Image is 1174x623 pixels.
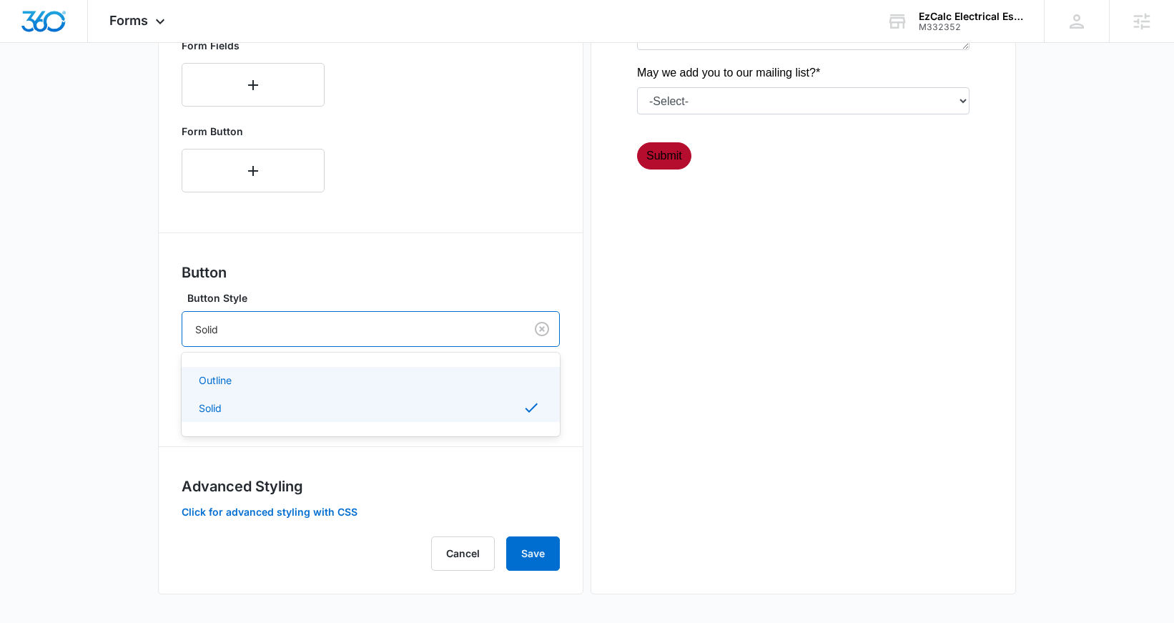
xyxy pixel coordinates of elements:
[182,38,325,53] p: Form Fields
[199,373,232,388] p: Outline
[182,124,325,139] p: Form Button
[431,536,495,571] button: Cancel
[182,476,560,497] h3: Advanced Styling
[182,507,357,517] button: Click for advanced styling with CSS
[199,401,222,416] p: Solid
[182,262,560,283] h3: Button
[919,22,1023,32] div: account id
[187,290,566,305] label: Button Style
[109,13,148,28] span: Forms
[531,318,553,340] button: Clear
[506,536,560,571] button: Save
[9,424,45,436] span: Submit
[919,11,1023,22] div: account name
